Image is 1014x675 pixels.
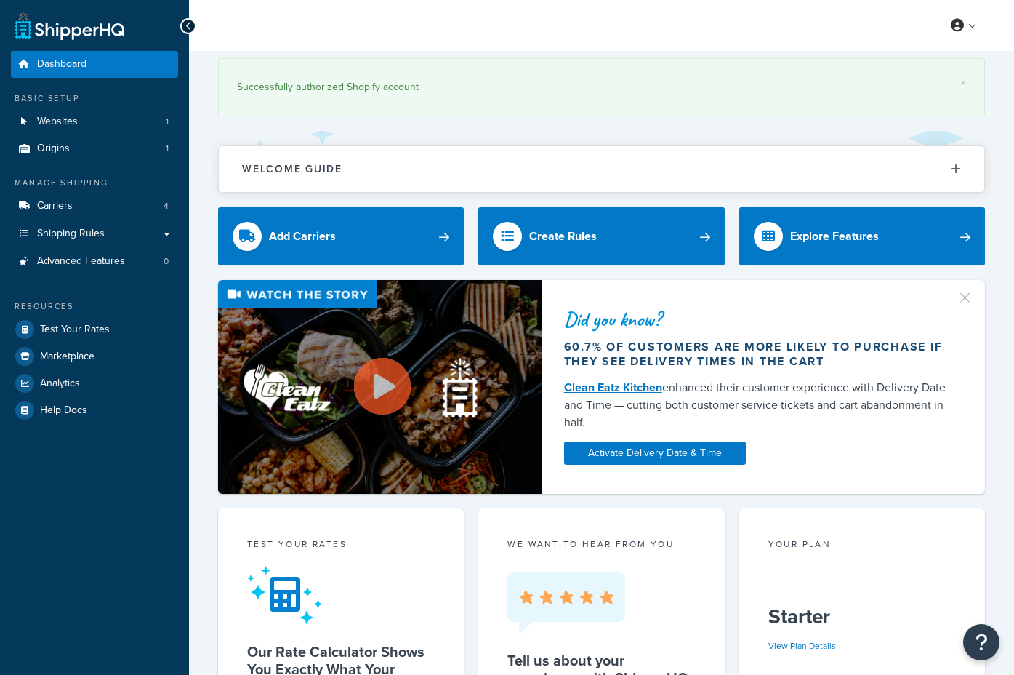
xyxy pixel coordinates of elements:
[11,343,178,370] a: Marketplace
[564,442,746,465] a: Activate Delivery Date & Time
[529,226,597,247] div: Create Rules
[40,324,110,336] span: Test Your Rates
[11,51,178,78] a: Dashboard
[11,316,178,343] a: Test Your Rates
[37,116,78,128] span: Websites
[963,624,999,660] button: Open Resource Center
[37,228,105,240] span: Shipping Rules
[564,340,963,369] div: 60.7% of customers are more likely to purchase if they see delivery times in the cart
[11,135,178,162] li: Origins
[242,164,342,175] h2: Welcome Guide
[37,58,86,71] span: Dashboard
[11,220,178,247] a: Shipping Rules
[768,538,956,554] div: Your Plan
[768,639,836,652] a: View Plan Details
[237,77,966,97] div: Successfully authorized Shopify account
[11,108,178,135] a: Websites1
[960,77,966,89] a: ×
[11,92,178,105] div: Basic Setup
[564,379,963,431] div: enhanced their customer experience with Delivery Date and Time — cutting both customer service ti...
[11,135,178,162] a: Origins1
[564,379,662,396] a: Clean Eatz Kitchen
[11,108,178,135] li: Websites
[564,309,963,329] div: Did you know?
[11,193,178,220] li: Carriers
[40,404,87,417] span: Help Docs
[40,351,94,363] span: Marketplace
[164,200,169,212] span: 4
[218,207,464,265] a: Add Carriers
[218,280,542,494] img: Video thumbnail
[11,193,178,220] a: Carriers4
[219,146,984,192] button: Welcome Guide
[768,605,956,628] h5: Starter
[164,255,169,268] span: 0
[11,300,178,313] div: Resources
[247,538,435,554] div: Test your rates
[11,248,178,275] a: Advanced Features0
[37,255,125,268] span: Advanced Features
[40,378,80,390] span: Analytics
[11,248,178,275] li: Advanced Features
[507,538,695,551] p: we want to hear from you
[11,177,178,189] div: Manage Shipping
[739,207,985,265] a: Explore Features
[478,207,724,265] a: Create Rules
[11,397,178,423] a: Help Docs
[166,116,169,128] span: 1
[269,226,336,247] div: Add Carriers
[37,200,73,212] span: Carriers
[790,226,879,247] div: Explore Features
[37,143,70,155] span: Origins
[166,143,169,155] span: 1
[11,370,178,396] a: Analytics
